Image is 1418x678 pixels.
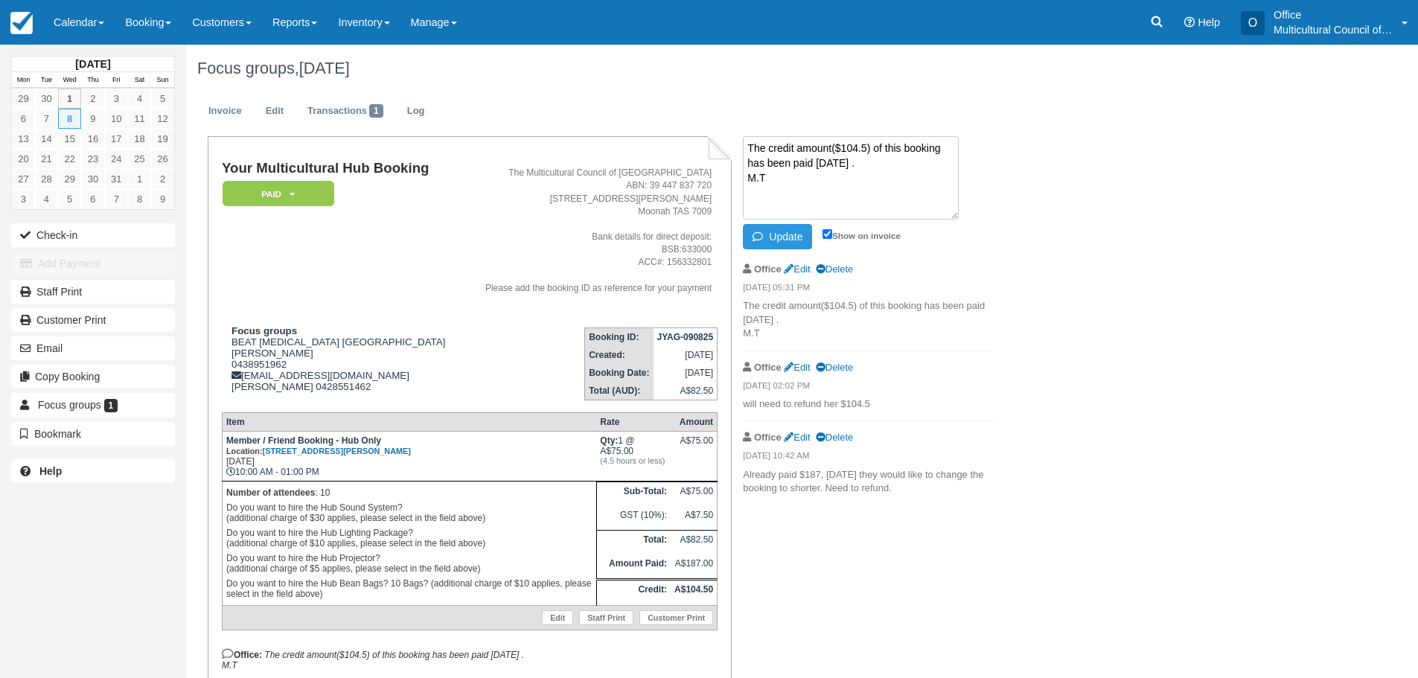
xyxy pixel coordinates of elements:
a: 7 [105,189,128,209]
th: Wed [58,72,81,89]
a: 25 [128,149,151,169]
strong: A$104.50 [674,584,713,595]
a: 3 [105,89,128,109]
th: Sun [151,72,174,89]
button: Add Payment [11,252,175,275]
a: 15 [58,129,81,149]
a: 10 [105,109,128,129]
td: 1 @ A$75.00 [596,431,671,481]
td: A$187.00 [671,554,718,580]
a: 1 [128,169,151,189]
button: Bookmark [11,422,175,446]
span: 1 [104,399,118,412]
th: Sub-Total: [596,482,671,506]
a: Delete [816,362,853,373]
a: Focus groups 1 [11,393,175,417]
p: Office [1274,7,1393,22]
strong: Office: [222,650,262,660]
a: Customer Print [11,308,175,332]
em: [DATE] 10:42 AM [743,450,994,466]
td: A$75.00 [671,482,718,506]
th: Tue [35,72,58,89]
a: 23 [81,149,104,169]
a: 26 [151,149,174,169]
em: Paid [223,181,334,207]
span: [DATE] [299,59,350,77]
td: [DATE] 10:00 AM - 01:00 PM [222,431,596,481]
a: 5 [58,189,81,209]
a: Delete [816,432,853,443]
a: Edit [784,263,810,275]
a: 30 [81,169,104,189]
a: Staff Print [579,610,633,625]
a: Customer Print [639,610,713,625]
a: 11 [128,109,151,129]
button: Check-in [11,223,175,247]
p: Already paid $187, [DATE] they would like to change the booking to shorter. Need to refund. [743,468,994,496]
a: 18 [128,129,151,149]
td: GST (10%): [596,506,671,530]
a: [STREET_ADDRESS][PERSON_NAME] [263,447,411,455]
th: Sat [128,72,151,89]
th: Amount [671,412,718,431]
th: Rate [596,412,671,431]
strong: Office [754,263,782,275]
a: 2 [81,89,104,109]
a: 19 [151,129,174,149]
th: Fri [105,72,128,89]
p: will need to refund her $104.5 [743,397,994,412]
p: The credit amount($104.5) of this booking has been paid [DATE] . M.T [743,299,994,341]
a: 22 [58,149,81,169]
a: 13 [12,129,35,149]
a: 2 [151,169,174,189]
strong: Office [754,362,782,373]
strong: Member / Friend Booking - Hub Only [226,435,411,456]
h1: Your Multicultural Hub Booking [222,161,462,176]
p: Multicultural Council of [GEOGRAPHIC_DATA] [1274,22,1393,37]
a: Edit [784,362,810,373]
input: Show on invoice [823,229,832,239]
a: 9 [151,189,174,209]
a: 16 [81,129,104,149]
th: Amount Paid: [596,554,671,580]
td: A$82.50 [654,382,718,400]
p: Do you want to hire the Hub Bean Bags? 10 Bags? (additional charge of $10 applies, please select ... [226,576,593,601]
a: 4 [128,89,151,109]
th: Created: [585,346,654,364]
th: Booking ID: [585,327,654,346]
th: Total (AUD): [585,382,654,400]
a: Transactions1 [296,97,395,126]
th: Mon [12,72,35,89]
p: Do you want to hire the Hub Lighting Package? (additional charge of $10 applies, please select in... [226,525,593,551]
a: 14 [35,129,58,149]
strong: JYAG-090825 [657,332,714,342]
small: Location: [226,447,411,455]
p: Do you want to hire the Hub Sound System? (additional charge of $30 applies, please select in the... [226,500,593,525]
strong: Qty [600,435,618,446]
a: 29 [12,89,35,109]
i: Help [1184,17,1195,28]
a: 5 [151,89,174,109]
a: Delete [816,263,853,275]
p: : 10 [226,485,593,500]
a: Edit [784,432,810,443]
a: 8 [58,109,81,129]
a: 17 [105,129,128,149]
img: checkfront-main-nav-mini-logo.png [10,12,33,34]
span: Help [1198,16,1220,28]
a: 8 [128,189,151,209]
em: The credit amount($104.5) of this booking has been paid [DATE] . M.T [222,650,524,671]
a: 31 [105,169,128,189]
address: The Multicultural Council of [GEOGRAPHIC_DATA] ABN: 39 447 837 720 [STREET_ADDRESS][PERSON_NAME] ... [467,167,712,294]
th: Booking Date: [585,364,654,382]
a: 30 [35,89,58,109]
div: BEAT [MEDICAL_DATA] [GEOGRAPHIC_DATA] [PERSON_NAME] 0438951962 [EMAIL_ADDRESS][DOMAIN_NAME] [PERS... [222,325,462,392]
a: 3 [12,189,35,209]
button: Email [11,336,175,360]
td: A$82.50 [671,530,718,554]
button: Copy Booking [11,365,175,388]
a: Help [11,459,175,483]
label: Show on invoice [823,231,901,240]
a: 28 [35,169,58,189]
a: Invoice [197,97,253,126]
